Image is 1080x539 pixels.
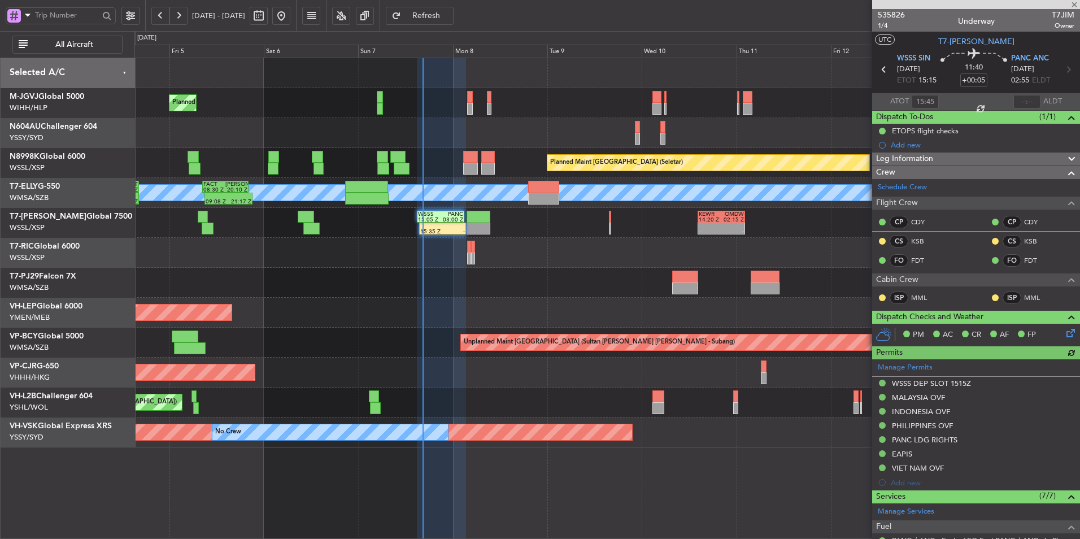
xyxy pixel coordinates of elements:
[878,9,905,21] span: 535826
[10,432,43,442] a: YSSY/SYD
[876,490,905,503] span: Services
[1024,236,1049,246] a: KSB
[897,53,930,64] span: WSSS SIN
[403,12,450,20] span: Refresh
[890,96,909,107] span: ATOT
[1003,216,1021,228] div: CP
[550,154,683,171] div: Planned Maint [GEOGRAPHIC_DATA] (Seletar)
[876,273,918,286] span: Cabin Crew
[911,255,937,266] a: FDT
[203,187,225,193] div: 08:30 Z
[30,41,119,49] span: All Aircraft
[1003,254,1021,267] div: FO
[918,75,937,86] span: 15:15
[876,197,918,210] span: Flight Crew
[10,103,47,113] a: WIHH/HLP
[169,45,264,58] div: Fri 5
[10,212,86,220] span: T7-[PERSON_NAME]
[10,392,93,400] a: VH-L2BChallenger 604
[1011,53,1049,64] span: PANC ANC
[10,223,45,233] a: WSSL/XSP
[10,272,39,280] span: T7-PJ29
[10,312,50,323] a: YMEN/MEB
[215,424,241,441] div: No Crew
[1052,9,1074,21] span: T7JIM
[10,272,76,280] a: T7-PJ29Falcon 7X
[10,123,41,131] span: N604AU
[418,217,441,223] div: 15:05 Z
[225,181,247,187] div: [PERSON_NAME]
[464,334,735,351] div: Unplanned Maint [GEOGRAPHIC_DATA] (Sultan [PERSON_NAME] [PERSON_NAME] - Subang)
[547,45,642,58] div: Tue 9
[1032,75,1050,86] span: ELDT
[721,229,744,234] div: -
[1003,235,1021,247] div: CS
[890,216,908,228] div: CP
[1003,292,1021,304] div: ISP
[965,62,983,73] span: 11:40
[890,292,908,304] div: ISP
[878,21,905,31] span: 1/4
[1039,490,1056,502] span: (7/7)
[10,362,37,370] span: VP-CJR
[10,182,60,190] a: T7-ELLYG-550
[721,217,744,223] div: 02:15 Z
[10,242,80,250] a: T7-RICGlobal 6000
[938,36,1014,47] span: T7-[PERSON_NAME]
[897,64,920,75] span: [DATE]
[10,182,38,190] span: T7-ELLY
[1000,329,1009,341] span: AF
[192,11,245,21] span: [DATE] - [DATE]
[1052,21,1074,31] span: Owner
[943,329,953,341] span: AC
[225,187,247,193] div: 20:10 Z
[10,342,49,353] a: WMSA/SZB
[10,402,48,412] a: YSHL/WOL
[1024,217,1049,227] a: CDY
[876,111,933,124] span: Dispatch To-Dos
[876,311,983,324] span: Dispatch Checks and Weather
[831,45,925,58] div: Fri 12
[1024,293,1049,303] a: MML
[10,422,112,430] a: VH-VSKGlobal Express XRS
[418,211,441,217] div: WSSS
[10,242,34,250] span: T7-RIC
[10,372,50,382] a: VHHH/HKG
[737,45,831,58] div: Thu 11
[699,211,721,217] div: KEWR
[642,45,736,58] div: Wed 10
[10,123,97,131] a: N604AUChallenger 604
[10,332,84,340] a: VP-BCYGlobal 5000
[878,182,927,193] a: Schedule Crew
[10,253,45,263] a: WSSL/XSP
[1039,111,1056,123] span: (1/1)
[890,235,908,247] div: CS
[203,181,225,187] div: FACT
[420,229,443,234] div: 15:35 Z
[876,520,891,533] span: Fuel
[386,7,454,25] button: Refresh
[913,329,924,341] span: PM
[1027,329,1036,341] span: FP
[172,94,305,111] div: Planned Maint [GEOGRAPHIC_DATA] (Seletar)
[10,153,85,160] a: N8998KGlobal 6000
[1011,75,1029,86] span: 02:55
[441,211,463,217] div: PANC
[453,45,547,58] div: Mon 8
[10,302,82,310] a: VH-LEPGlobal 6000
[876,166,895,179] span: Crew
[10,302,37,310] span: VH-LEP
[911,217,937,227] a: CDY
[890,254,908,267] div: FO
[876,153,933,166] span: Leg Information
[443,229,465,234] div: -
[911,236,937,246] a: KSB
[10,282,49,293] a: WMSA/SZB
[875,34,895,45] button: UTC
[10,392,36,400] span: VH-L2B
[10,332,38,340] span: VP-BCY
[699,217,721,223] div: 14:20 Z
[1043,96,1062,107] span: ALDT
[10,422,38,430] span: VH-VSK
[10,93,84,101] a: M-JGVJGlobal 5000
